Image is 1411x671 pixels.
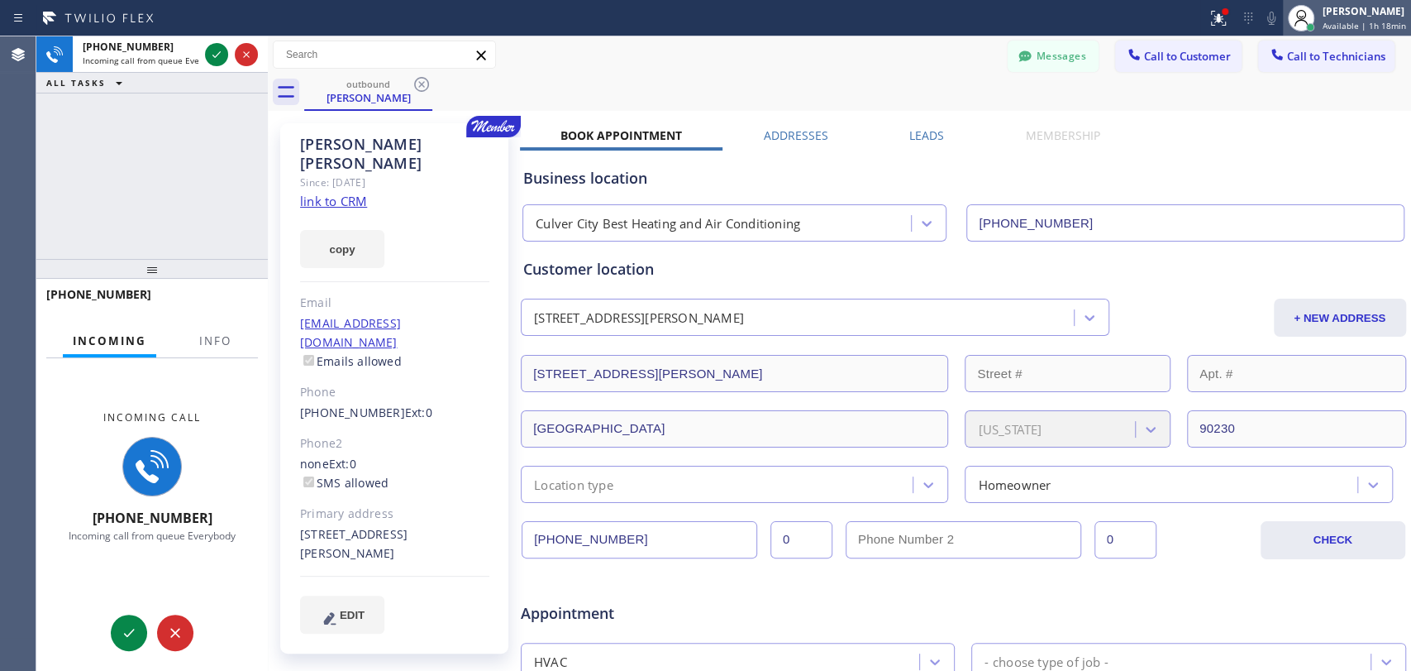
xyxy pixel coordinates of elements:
span: Call to Technicians [1287,49,1385,64]
button: CHECK [1261,521,1405,559]
div: - choose type of job - [984,652,1108,671]
div: outbound [306,78,431,90]
div: Location type [534,475,613,494]
label: Addresses [764,127,828,143]
span: ALL TASKS [46,77,106,89]
span: Ext: 0 [405,405,432,420]
div: [STREET_ADDRESS][PERSON_NAME] [300,525,489,563]
span: Appointment [521,602,813,625]
div: [PERSON_NAME] [306,90,431,105]
input: Ext. [770,521,832,558]
button: Call to Technicians [1258,41,1394,72]
span: [PHONE_NUMBER] [93,509,212,527]
span: Incoming call [103,410,201,424]
a: [PHONE_NUMBER] [300,405,405,420]
label: Leads [909,127,944,143]
div: Culver City Best Heating and Air Conditioning [536,214,800,233]
button: Info [189,325,241,357]
button: Call to Customer [1115,41,1242,72]
label: Emails allowed [300,353,402,369]
input: Ext. 2 [1094,521,1156,558]
button: Accept [205,43,228,66]
input: Street # [965,355,1170,392]
div: Homeowner [978,475,1051,494]
span: EDIT [340,609,365,621]
button: Incoming [63,325,156,357]
input: Emails allowed [303,355,314,366]
input: Search [274,41,495,68]
input: Phone Number [966,204,1404,242]
div: Email [300,294,489,313]
div: Phone [300,383,489,402]
button: copy [300,230,384,268]
div: Primary address [300,505,489,524]
span: Call to Customer [1144,49,1231,64]
div: [STREET_ADDRESS][PERSON_NAME] [534,309,744,328]
a: [EMAIL_ADDRESS][DOMAIN_NAME] [300,315,401,350]
a: link to CRM [300,193,367,209]
button: Reject [235,43,258,66]
div: Since: [DATE] [300,173,489,192]
button: EDIT [300,596,384,634]
label: SMS allowed [300,475,389,491]
input: ZIP [1187,410,1406,448]
span: Info [199,333,231,348]
div: Phone2 [300,434,489,453]
span: Incoming call from queue Everybody [83,55,226,66]
div: John Wright [306,74,431,109]
button: + NEW ADDRESS [1274,299,1406,337]
span: Incoming [73,333,146,348]
span: [PHONE_NUMBER] [83,40,174,54]
div: [PERSON_NAME] [PERSON_NAME] [300,135,489,173]
label: Book Appointment [560,127,682,143]
div: Customer location [523,258,1404,280]
button: ALL TASKS [36,73,139,93]
span: Incoming call from queue Everybody [69,529,236,543]
input: Phone Number 2 [846,521,1081,558]
input: Apt. # [1187,355,1406,392]
input: Address [521,355,948,392]
button: Messages [1008,41,1099,72]
input: SMS allowed [303,477,314,487]
div: none [300,455,489,493]
label: Membership [1026,127,1100,143]
div: [PERSON_NAME] [1323,4,1406,18]
input: City [521,410,948,448]
div: Business location [523,167,1404,189]
button: Mute [1260,7,1283,30]
input: Phone Number [522,521,757,558]
button: Reject [157,615,193,651]
span: Ext: 0 [329,456,356,472]
div: HVAC [534,652,567,671]
span: Available | 1h 18min [1323,20,1406,31]
button: Accept [111,615,147,651]
span: [PHONE_NUMBER] [46,286,151,302]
